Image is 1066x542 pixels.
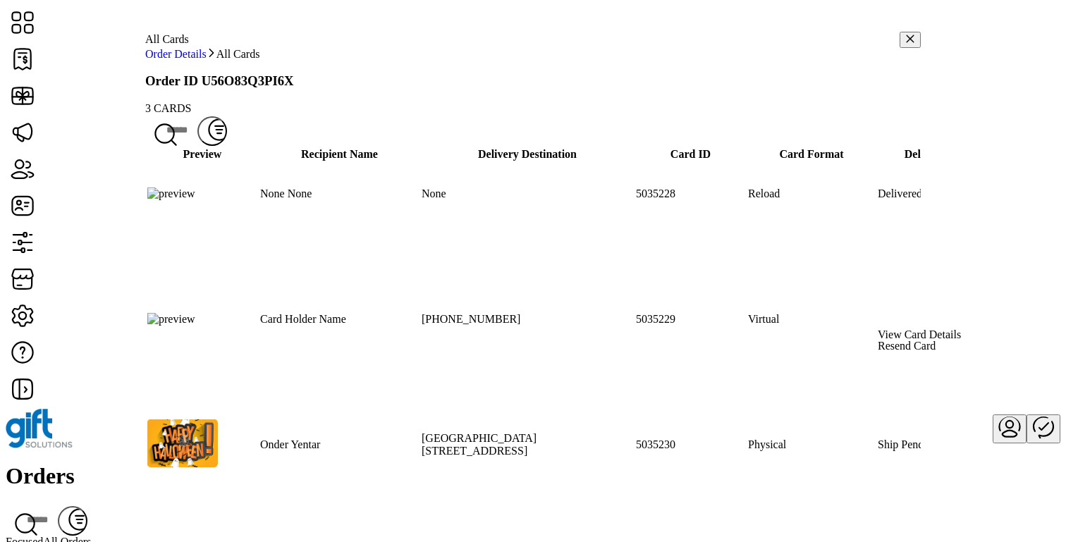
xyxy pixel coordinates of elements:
span: Delivery Destination [478,148,577,160]
span: 3 CARDS [145,102,191,114]
li: Resend Card [878,340,961,352]
div: None [422,187,633,200]
div: Physical [748,438,875,451]
span: Card ID [670,148,711,160]
div: 5035229 [636,313,745,326]
div: Ship Pending [878,438,1005,451]
div: 5035230 [636,438,745,451]
span: All Cards [216,49,260,60]
img: preview [147,419,218,467]
span: Resend Card [878,340,936,352]
span: Delivery Status [905,148,978,160]
img: preview [147,313,195,326]
div: Reload [748,187,875,200]
span: All Cards [145,33,189,46]
div: Delivered [878,187,1005,200]
img: preview [147,187,195,200]
span: Card Format [779,148,843,160]
span: Recipient Name [301,148,378,160]
a: Order Details [145,49,207,60]
div: 5035228 [636,187,745,200]
div: Card Holder Name [260,313,419,326]
div: [PHONE_NUMBER] [422,313,633,326]
h3: Order ID U56O83Q3PI6X [145,73,921,89]
div: Virtual [748,313,875,326]
div: Onder Yentar [260,438,419,451]
div: None None [260,187,419,200]
span: Preview [183,148,222,160]
div: [GEOGRAPHIC_DATA][STREET_ADDRESS] [422,432,633,457]
li: View Card Details [878,329,961,340]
